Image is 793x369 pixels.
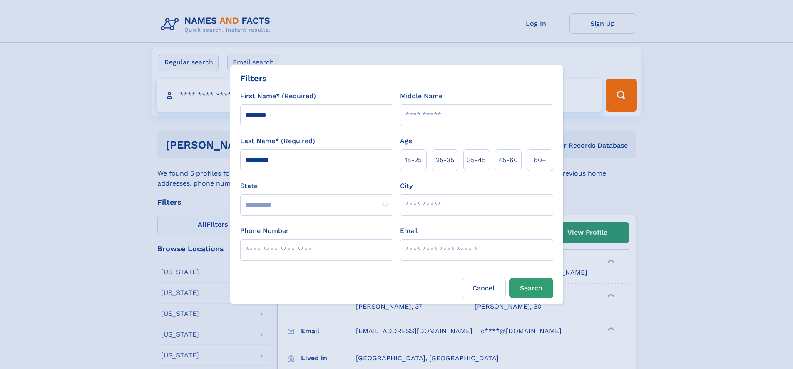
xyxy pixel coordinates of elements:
[240,72,267,84] div: Filters
[462,278,506,298] label: Cancel
[509,278,553,298] button: Search
[240,226,289,236] label: Phone Number
[467,155,486,165] span: 35‑45
[400,181,413,191] label: City
[400,91,442,101] label: Middle Name
[436,155,454,165] span: 25‑35
[400,226,418,236] label: Email
[240,181,393,191] label: State
[405,155,422,165] span: 18‑25
[534,155,546,165] span: 60+
[498,155,518,165] span: 45‑60
[240,136,315,146] label: Last Name* (Required)
[400,136,412,146] label: Age
[240,91,316,101] label: First Name* (Required)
